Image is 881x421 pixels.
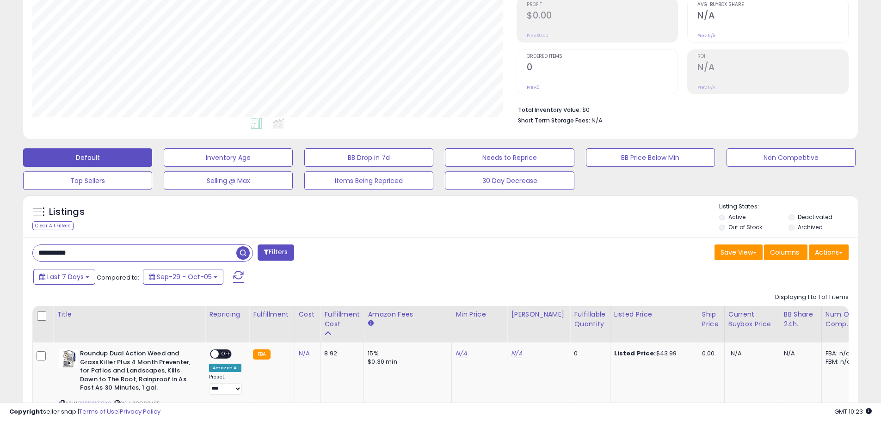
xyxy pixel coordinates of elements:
span: 2025-10-13 10:23 GMT [834,407,872,416]
div: Title [57,310,201,319]
span: N/A [591,116,603,125]
div: Listed Price [614,310,694,319]
span: Sep-29 - Oct-05 [157,272,212,281]
span: N/A [731,349,742,358]
h5: Listings [49,206,85,219]
div: 0.00 [702,349,717,358]
button: BB Price Below Min [586,148,715,167]
button: Top Sellers [23,171,152,190]
button: Save View [715,244,763,260]
div: Ship Price [702,310,721,329]
button: Items Being Repriced [304,171,433,190]
label: Out of Stock [728,223,762,231]
span: Columns [770,248,799,257]
small: Prev: 0 [527,85,540,90]
a: Terms of Use [79,407,118,416]
div: BB Share 24h. [784,310,818,329]
button: 30 Day Decrease [445,171,574,190]
b: Short Term Storage Fees: [518,116,590,124]
label: Archived [798,223,823,231]
span: Profit [527,2,678,7]
div: seller snap | | [9,408,160,416]
b: Total Inventory Value: [518,106,581,114]
a: N/A [456,349,467,358]
div: $0.30 min [368,358,444,366]
button: Selling @ Max [164,171,293,190]
button: Default [23,148,152,167]
button: BB Drop in 7d [304,148,433,167]
a: B0BDSX38X2 [78,400,111,408]
small: FBA [253,349,270,360]
small: Prev: N/A [697,85,715,90]
div: Num of Comp. [826,310,859,329]
a: N/A [299,349,310,358]
div: Repricing [209,310,245,319]
div: Current Buybox Price [728,310,776,329]
div: N/A [784,349,814,358]
small: Prev: N/A [697,33,715,38]
strong: Copyright [9,407,43,416]
button: Actions [809,244,849,260]
h2: 0 [527,62,678,74]
b: Roundup Dual Action Weed and Grass Killer Plus 4 Month Preventer, for Patios and Landscapes, Kill... [80,349,192,395]
div: FBA: n/a [826,349,856,358]
span: Avg. Buybox Share [697,2,848,7]
img: 41CsBBJ9DEL._SL40_.jpg [59,349,78,368]
button: Inventory Age [164,148,293,167]
p: Listing States: [719,202,858,211]
h2: $0.00 [527,10,678,23]
button: Needs to Reprice [445,148,574,167]
div: Fulfillment Cost [324,310,360,329]
a: Privacy Policy [120,407,160,416]
small: Amazon Fees. [368,319,373,328]
button: Filters [258,244,294,261]
button: Sep-29 - Oct-05 [143,269,223,285]
h2: N/A [697,10,848,23]
small: Prev: $0.00 [527,33,548,38]
button: Last 7 Days [33,269,95,285]
label: Deactivated [798,213,832,221]
div: Min Price [456,310,503,319]
div: [PERSON_NAME] [511,310,566,319]
div: FBM: n/a [826,358,856,366]
span: Ordered Items [527,54,678,59]
span: Compared to: [97,273,139,282]
div: Amazon Fees [368,310,448,319]
label: Active [728,213,745,221]
div: Fulfillable Quantity [574,310,606,329]
h2: N/A [697,62,848,74]
span: | SKU: SCO00425 [112,400,160,407]
div: $43.99 [614,349,691,358]
div: Cost [299,310,317,319]
div: Amazon AI [209,364,241,372]
a: N/A [511,349,522,358]
div: Fulfillment [253,310,290,319]
div: 8.92 [324,349,357,358]
span: OFF [219,350,234,358]
div: Preset: [209,374,242,395]
span: ROI [697,54,848,59]
div: Clear All Filters [32,221,74,230]
button: Non Competitive [727,148,856,167]
div: Displaying 1 to 1 of 1 items [775,293,849,302]
div: 0 [574,349,603,358]
li: $0 [518,104,842,115]
span: Last 7 Days [47,272,84,281]
b: Listed Price: [614,349,656,358]
button: Columns [764,244,807,260]
div: 15% [368,349,444,358]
